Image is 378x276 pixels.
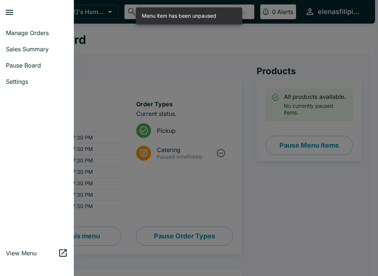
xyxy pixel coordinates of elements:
span: Pause Board [6,62,68,69]
span: Manage Orders [6,29,68,37]
div: Menu item has been unpaused [142,10,216,22]
span: Sales Summary [6,45,68,53]
span: Settings [6,78,68,85]
span: View Menu [6,249,58,257]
